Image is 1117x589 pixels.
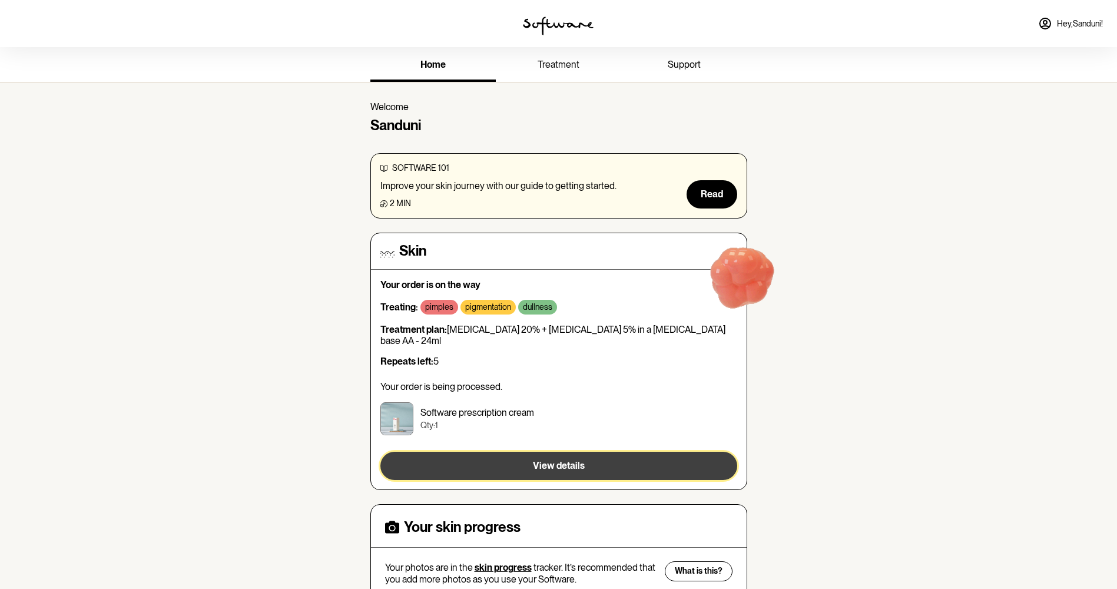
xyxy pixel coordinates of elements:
a: treatment [496,49,621,82]
strong: Treating: [380,302,418,313]
p: pimples [425,302,453,312]
strong: Repeats left: [380,356,433,367]
button: What is this? [665,561,732,581]
p: [MEDICAL_DATA] 20% + [MEDICAL_DATA] 5% in a [MEDICAL_DATA] base AA - 24ml [380,324,737,346]
span: Hey, Sanduni ! [1057,19,1103,29]
h4: Sanduni [370,117,747,134]
p: dullness [523,302,552,312]
span: support [668,59,701,70]
p: pigmentation [465,302,511,312]
p: Improve your skin journey with our guide to getting started. [380,180,616,191]
p: Your order is on the way [380,279,737,290]
p: 5 [380,356,737,367]
button: Read [687,180,737,209]
img: cktujz5yr00003e5x3pznojt7.jpg [380,402,413,435]
img: red-blob.ee797e6f29be6228169e.gif [705,242,780,317]
p: Qty: 1 [420,421,534,431]
button: View details [380,452,737,480]
span: Read [701,188,723,200]
span: 2 min [390,198,411,208]
span: home [420,59,446,70]
h4: Skin [399,243,426,260]
a: Hey,Sanduni! [1031,9,1110,38]
span: software 101 [392,163,449,173]
strong: Treatment plan: [380,324,447,335]
p: Software prescription cream [420,407,534,418]
a: home [370,49,496,82]
p: Your order is being processed. [380,381,737,392]
h4: Your skin progress [404,519,521,536]
span: skin progress [475,562,532,573]
p: Your photos are in the tracker. It’s recommended that you add more photos as you use your Software. [385,562,657,584]
span: treatment [538,59,579,70]
a: support [621,49,747,82]
span: View details [533,460,585,471]
span: What is this? [675,566,722,576]
p: Welcome [370,101,747,112]
img: software logo [523,16,594,35]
